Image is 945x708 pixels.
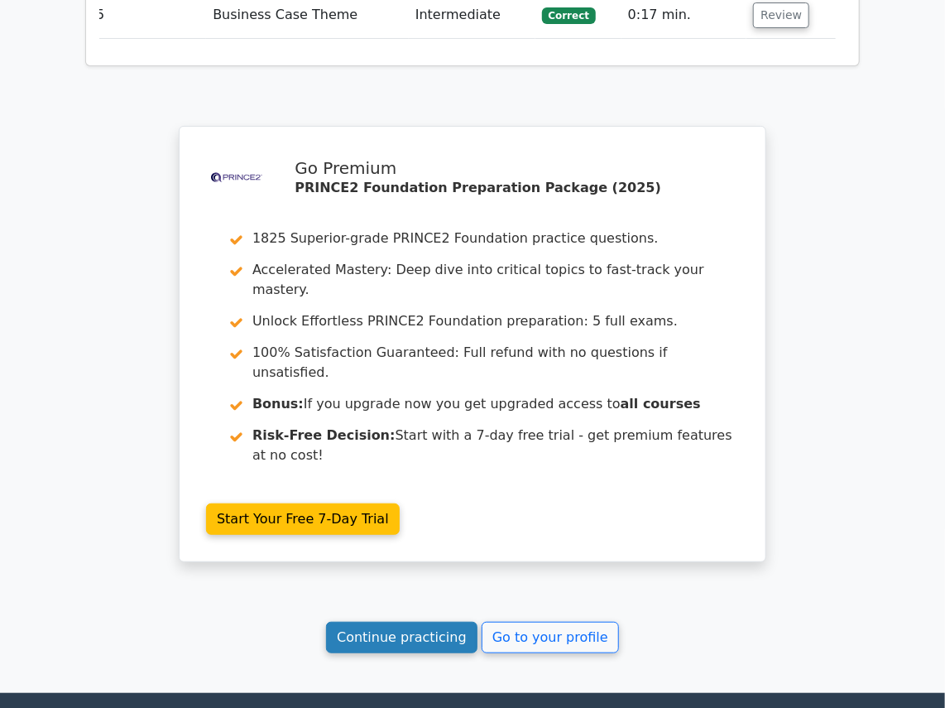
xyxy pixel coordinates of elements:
[206,503,400,535] a: Start Your Free 7-Day Trial
[482,622,619,653] a: Go to your profile
[326,622,477,653] a: Continue practicing
[542,7,596,24] span: Correct
[753,2,809,28] button: Review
